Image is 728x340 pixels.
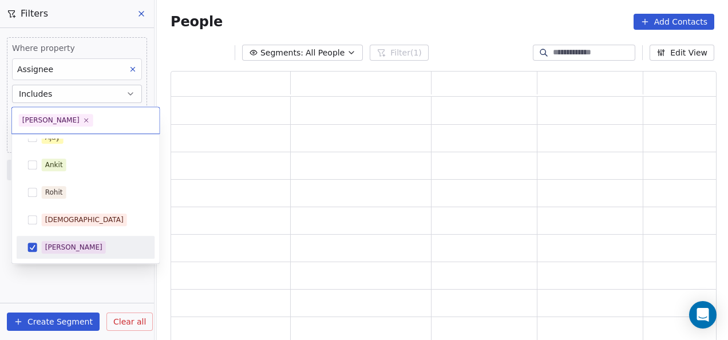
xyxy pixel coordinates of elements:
[45,187,63,197] div: Rohit
[45,160,63,170] div: Ankit
[22,115,80,125] div: [PERSON_NAME]
[45,215,124,225] div: [DEMOGRAPHIC_DATA]
[45,132,60,143] div: Ajay
[45,242,102,252] div: [PERSON_NAME]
